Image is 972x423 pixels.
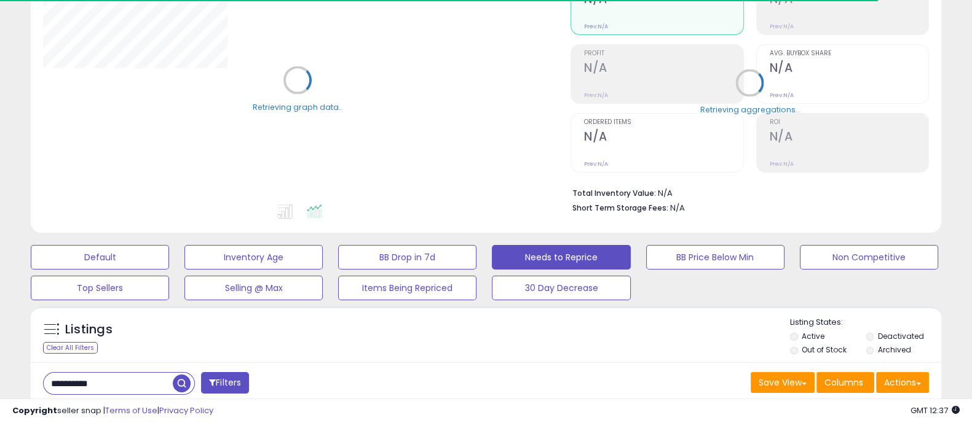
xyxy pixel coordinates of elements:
[824,376,863,389] span: Columns
[31,245,169,270] button: Default
[12,405,57,416] strong: Copyright
[201,372,249,394] button: Filters
[492,276,630,300] button: 30 Day Decrease
[816,372,874,393] button: Columns
[877,331,923,341] label: Deactivated
[492,245,630,270] button: Needs to Reprice
[700,104,799,115] div: Retrieving aggregations..
[338,276,476,300] button: Items Being Repriced
[338,245,476,270] button: BB Drop in 7d
[876,372,929,393] button: Actions
[105,405,157,416] a: Terms of Use
[800,245,938,270] button: Non Competitive
[802,331,824,341] label: Active
[911,405,960,416] span: 2025-09-17 12:37 GMT
[43,342,98,354] div: Clear All Filters
[184,276,323,300] button: Selling @ Max
[646,245,784,270] button: BB Price Below Min
[65,321,113,338] h5: Listings
[159,405,213,416] a: Privacy Policy
[751,372,815,393] button: Save View
[877,344,911,355] label: Archived
[802,344,847,355] label: Out of Stock
[12,405,213,417] div: seller snap | |
[790,317,941,328] p: Listing States:
[253,101,342,112] div: Retrieving graph data..
[31,276,169,300] button: Top Sellers
[184,245,323,270] button: Inventory Age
